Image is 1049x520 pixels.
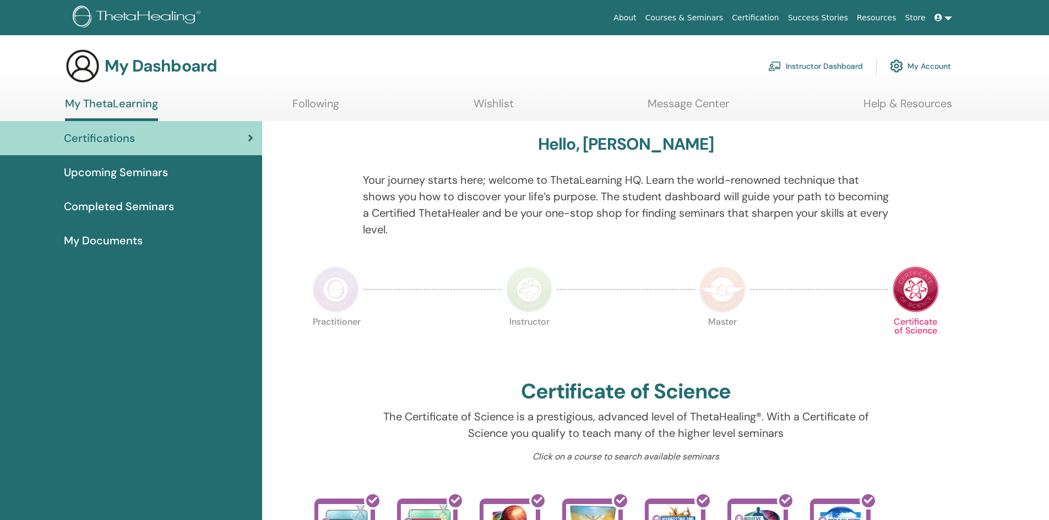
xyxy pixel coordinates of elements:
span: Upcoming Seminars [64,164,168,180]
a: Success Stories [784,8,852,28]
img: logo.png [73,6,204,30]
img: Master [699,266,746,313]
img: cog.svg [890,57,903,75]
a: About [609,8,640,28]
a: My Account [890,54,951,78]
span: Completed Seminars [64,198,174,215]
a: Instructor Dashboard [768,54,863,78]
a: Certification [727,8,783,28]
a: Store [901,8,930,28]
h3: Hello, [PERSON_NAME] [538,134,714,154]
a: Following [292,97,339,118]
a: Message Center [648,97,729,118]
img: Certificate of Science [893,266,939,313]
img: generic-user-icon.jpg [65,48,100,84]
p: Master [699,318,746,364]
p: Certificate of Science [893,318,939,364]
img: chalkboard-teacher.svg [768,61,781,71]
span: My Documents [64,232,143,249]
a: Courses & Seminars [641,8,728,28]
span: Certifications [64,130,135,146]
a: Help & Resources [863,97,952,118]
p: The Certificate of Science is a prestigious, advanced level of ThetaHealing®. With a Certificate ... [363,408,889,441]
p: Instructor [506,318,552,364]
h2: Certificate of Science [521,379,731,404]
p: Click on a course to search available seminars [363,450,889,463]
a: Wishlist [474,97,514,118]
p: Practitioner [313,318,359,364]
a: My ThetaLearning [65,97,158,121]
p: Your journey starts here; welcome to ThetaLearning HQ. Learn the world-renowned technique that sh... [363,172,889,238]
a: Resources [852,8,901,28]
img: Instructor [506,266,552,313]
h3: My Dashboard [105,56,217,76]
img: Practitioner [313,266,359,313]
